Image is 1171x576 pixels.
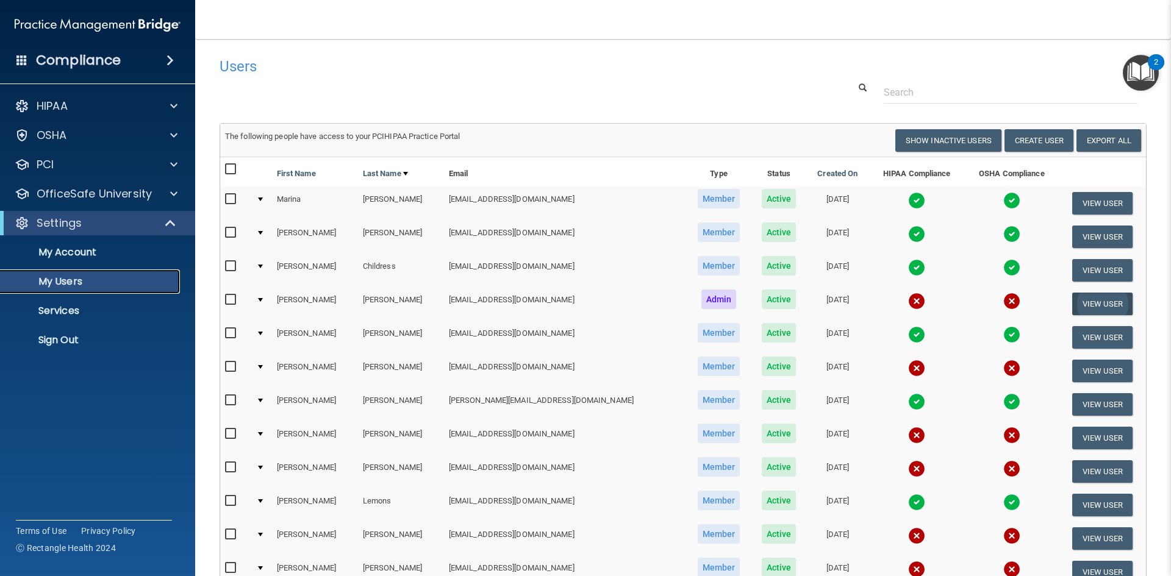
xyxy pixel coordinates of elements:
[908,259,925,276] img: tick.e7d51cea.svg
[965,157,1059,187] th: OSHA Compliance
[1003,460,1020,477] img: cross.ca9f0e7f.svg
[444,287,686,321] td: [EMAIL_ADDRESS][DOMAIN_NAME]
[8,276,174,288] p: My Users
[36,52,121,69] h4: Compliance
[8,246,174,258] p: My Account
[806,488,868,522] td: [DATE]
[895,129,1001,152] button: Show Inactive Users
[762,357,797,376] span: Active
[1123,55,1159,91] button: Open Resource Center, 2 new notifications
[1072,259,1133,282] button: View User
[762,491,797,510] span: Active
[908,527,925,544] img: cross.ca9f0e7f.svg
[15,128,177,143] a: OSHA
[762,290,797,309] span: Active
[1072,192,1133,215] button: View User
[1072,527,1133,550] button: View User
[358,254,444,287] td: Childress
[698,357,740,376] span: Member
[1072,460,1133,483] button: View User
[272,421,358,455] td: [PERSON_NAME]
[1072,360,1133,382] button: View User
[220,59,753,74] h4: Users
[272,321,358,354] td: [PERSON_NAME]
[272,488,358,522] td: [PERSON_NAME]
[1154,62,1158,78] div: 2
[1072,393,1133,416] button: View User
[1003,427,1020,444] img: cross.ca9f0e7f.svg
[37,157,54,172] p: PCI
[806,522,868,555] td: [DATE]
[1003,293,1020,310] img: cross.ca9f0e7f.svg
[908,226,925,243] img: tick.e7d51cea.svg
[762,256,797,276] span: Active
[1003,326,1020,343] img: tick.e7d51cea.svg
[358,522,444,555] td: [PERSON_NAME]
[908,460,925,477] img: cross.ca9f0e7f.svg
[272,522,358,555] td: [PERSON_NAME]
[277,166,316,181] a: First Name
[15,157,177,172] a: PCI
[762,524,797,544] span: Active
[1003,360,1020,377] img: cross.ca9f0e7f.svg
[908,360,925,377] img: cross.ca9f0e7f.svg
[908,494,925,511] img: tick.e7d51cea.svg
[1004,129,1073,152] button: Create User
[908,293,925,310] img: cross.ca9f0e7f.svg
[444,421,686,455] td: [EMAIL_ADDRESS][DOMAIN_NAME]
[686,157,751,187] th: Type
[806,354,868,388] td: [DATE]
[444,455,686,488] td: [EMAIL_ADDRESS][DOMAIN_NAME]
[806,187,868,220] td: [DATE]
[908,393,925,410] img: tick.e7d51cea.svg
[272,388,358,421] td: [PERSON_NAME]
[698,491,740,510] span: Member
[358,287,444,321] td: [PERSON_NAME]
[1003,226,1020,243] img: tick.e7d51cea.svg
[37,128,67,143] p: OSHA
[37,99,68,113] p: HIPAA
[1003,259,1020,276] img: tick.e7d51cea.svg
[806,455,868,488] td: [DATE]
[358,354,444,388] td: [PERSON_NAME]
[698,390,740,410] span: Member
[444,488,686,522] td: [EMAIL_ADDRESS][DOMAIN_NAME]
[762,424,797,443] span: Active
[1072,226,1133,248] button: View User
[363,166,408,181] a: Last Name
[15,187,177,201] a: OfficeSafe University
[698,323,740,343] span: Member
[806,220,868,254] td: [DATE]
[762,189,797,208] span: Active
[1003,393,1020,410] img: tick.e7d51cea.svg
[358,220,444,254] td: [PERSON_NAME]
[762,457,797,477] span: Active
[272,220,358,254] td: [PERSON_NAME]
[806,287,868,321] td: [DATE]
[358,388,444,421] td: [PERSON_NAME]
[358,488,444,522] td: Lemons
[698,524,740,544] span: Member
[81,525,136,537] a: Privacy Policy
[358,421,444,455] td: [PERSON_NAME]
[444,321,686,354] td: [EMAIL_ADDRESS][DOMAIN_NAME]
[16,525,66,537] a: Terms of Use
[16,542,116,554] span: Ⓒ Rectangle Health 2024
[698,189,740,208] span: Member
[806,421,868,455] td: [DATE]
[817,166,858,181] a: Created On
[762,222,797,242] span: Active
[1072,293,1133,315] button: View User
[444,522,686,555] td: [EMAIL_ADDRESS][DOMAIN_NAME]
[698,222,740,242] span: Member
[806,321,868,354] td: [DATE]
[908,427,925,444] img: cross.ca9f0e7f.svg
[8,334,174,346] p: Sign Out
[806,388,868,421] td: [DATE]
[272,187,358,220] td: Marina
[1003,192,1020,209] img: tick.e7d51cea.svg
[868,157,965,187] th: HIPAA Compliance
[444,354,686,388] td: [EMAIL_ADDRESS][DOMAIN_NAME]
[272,254,358,287] td: [PERSON_NAME]
[8,305,174,317] p: Services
